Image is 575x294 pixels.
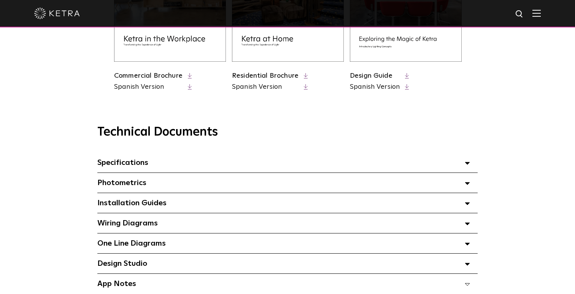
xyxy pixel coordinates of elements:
[232,82,299,92] a: Spanish Version
[97,240,166,247] span: One Line Diagrams
[114,82,183,92] a: Spanish Version
[97,260,147,267] span: Design Studio
[97,219,158,227] span: Wiring Diagrams
[114,72,183,79] a: Commercial Brochure
[97,179,146,187] span: Photometrics
[350,82,400,92] a: Spanish Version
[97,159,148,166] span: Specifications
[532,10,541,17] img: Hamburger%20Nav.svg
[232,72,299,79] a: Residential Brochure
[350,72,392,79] a: Design Guide
[515,10,524,19] img: search icon
[97,199,167,207] span: Installation Guides
[97,280,136,288] span: App Notes
[34,8,80,19] img: ketra-logo-2019-white
[97,125,478,139] h3: Technical Documents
